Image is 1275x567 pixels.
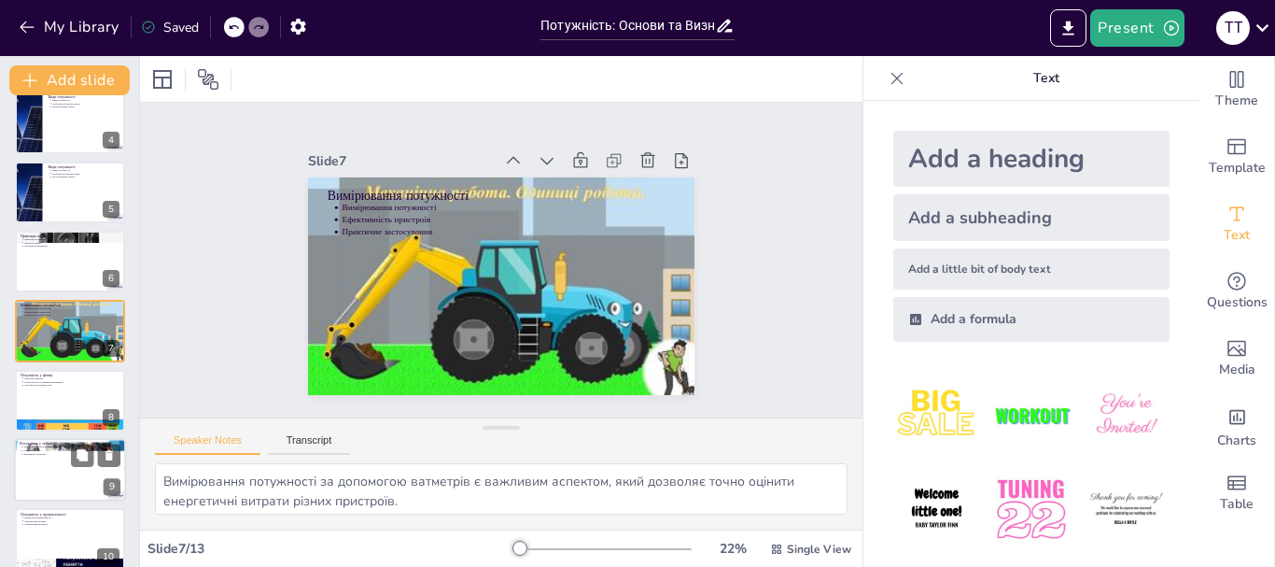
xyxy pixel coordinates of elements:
[23,446,120,449] p: Ефективність електроприладів
[24,380,119,384] p: Взаємозв'язок з іншими величинами
[268,434,351,455] button: Transcript
[1090,9,1184,47] button: Present
[15,300,125,361] div: 7
[52,106,119,109] p: Застосування в житті
[787,542,851,557] span: Single View
[24,383,119,387] p: Основи для складних тем
[988,372,1074,459] img: 2.jpeg
[103,409,119,426] div: 8
[48,163,119,169] p: Види потужності
[147,540,512,558] div: Slide 7 / 13
[24,522,119,526] p: Оптимізація процесів
[893,248,1170,290] div: Add a little bit of body text
[103,201,119,218] div: 5
[1220,494,1254,515] span: Table
[9,65,130,95] button: Add slide
[1199,392,1274,460] div: Add charts and graphs
[21,234,119,239] p: Приклади потужності
[155,434,260,455] button: Speaker Notes
[103,340,119,357] div: 7
[23,449,120,453] p: Свідомий вибір
[398,128,653,360] p: Практичне застосування
[147,64,177,94] div: Layout
[24,307,119,311] p: Вимірювання потужності
[893,194,1170,241] div: Add a subheading
[1199,123,1274,191] div: Add ready made slides
[418,50,567,188] div: Slide 7
[15,92,125,153] div: 4
[14,438,126,502] div: 9
[1216,9,1250,47] button: T T
[24,241,119,245] p: Вплив на вибір
[1199,56,1274,123] div: Change the overall theme
[24,237,119,241] p: Приклади в житті
[893,372,980,459] img: 1.jpeg
[1219,360,1255,380] span: Media
[406,120,662,351] p: Ефективність пристроїв
[15,370,125,432] div: 8
[1083,466,1170,553] img: 6.jpeg
[21,303,119,308] p: Вимірювання потужності
[893,297,1170,342] div: Add a formula
[24,245,119,248] p: Розуміння важливості
[1050,9,1086,47] button: Export to PowerPoint
[893,466,980,553] img: 4.jpeg
[141,19,199,36] div: Saved
[52,172,119,176] p: Особливості кожного виду
[1215,91,1258,111] span: Theme
[52,102,119,106] p: Особливості кожного виду
[1224,225,1250,246] span: Text
[1199,191,1274,258] div: Add text boxes
[1216,11,1250,45] div: T T
[15,162,125,223] div: 5
[1199,258,1274,325] div: Get real-time input from your audience
[24,518,119,522] p: Енергетичні витрати
[1217,431,1256,451] span: Charts
[1083,372,1170,459] img: 3.jpeg
[912,56,1181,101] p: Text
[409,89,680,335] p: Вимірювання потужності
[893,131,1170,187] div: Add a heading
[15,231,125,292] div: 6
[20,441,120,447] p: Потужність у побуті
[21,372,119,377] p: Потужність у фізиці
[710,540,755,558] div: 22 %
[48,94,119,100] p: Види потужності
[52,99,119,103] p: Види потужності
[155,463,848,515] textarea: Вимірювання потужності за допомогою ватметрів є важливим аспектом, який дозволяє точно оцінити ен...
[23,452,120,456] p: Важливість економії
[24,376,119,380] p: Ключове поняття
[52,175,119,178] p: Застосування в житті
[1199,325,1274,392] div: Add images, graphics, shapes or video
[21,511,119,517] p: Потужність у промисловості
[988,466,1074,553] img: 5.jpeg
[413,110,669,342] p: Вимірювання потужності
[97,548,119,565] div: 10
[1207,292,1268,313] span: Questions
[52,168,119,172] p: Види потужності
[24,314,119,318] p: Практичне застосування
[1209,158,1266,178] span: Template
[98,444,120,466] button: Delete Slide
[1199,460,1274,527] div: Add a table
[540,12,715,39] input: Insert title
[103,132,119,149] div: 4
[104,479,120,496] div: 9
[71,444,93,466] button: Duplicate Slide
[24,310,119,314] p: Ефективність пристроїв
[103,270,119,287] div: 6
[24,516,119,519] p: Вплив на продуктивність
[14,12,127,42] button: My Library
[197,68,219,91] span: Position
